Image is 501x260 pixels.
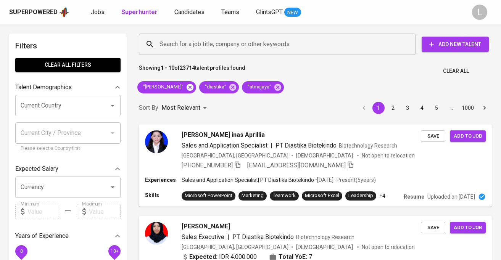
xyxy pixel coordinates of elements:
[145,130,168,153] img: 15e0af43fae6ff9d06c7a620b0f4541b.jpeg
[247,162,346,169] span: [EMAIL_ADDRESS][DOMAIN_NAME]
[21,145,115,152] p: Please select a Country first
[379,192,385,200] p: +4
[174,8,206,17] a: Candidates
[430,102,443,114] button: Go to page 5
[362,243,415,251] p: Not open to relocation
[161,103,200,112] p: Most Relevant
[242,192,264,199] div: Marketing
[372,102,385,114] button: page 1
[139,64,245,78] p: Showing of talent profiles found
[145,176,182,184] p: Experiences
[296,234,354,240] span: Biotechnology Research
[450,130,486,142] button: Add to job
[339,143,397,149] span: Biotechnology Research
[15,80,121,95] div: Talent Demographics
[421,222,445,234] button: Save
[440,64,472,78] button: Clear All
[15,164,58,173] p: Expected Salary
[348,192,373,199] div: Leadership
[284,9,301,16] span: NEW
[182,233,224,241] span: Sales Executive
[182,130,265,140] span: [PERSON_NAME] inas Aprillia
[182,243,288,251] div: [GEOGRAPHIC_DATA], [GEOGRAPHIC_DATA]
[121,8,158,16] b: Superhunter
[478,102,491,114] button: Go to next page
[404,193,424,201] p: Resume
[9,6,69,18] a: Superpoweredapp logo
[182,162,233,169] span: [PHONE_NUMBER]
[256,8,283,16] span: GlintsGPT
[256,8,301,17] a: GlintsGPT NEW
[137,81,196,93] div: "[PERSON_NAME]"
[232,233,294,241] span: PT. Diastika Biotekindo
[59,6,69,18] img: app logo
[121,8,159,17] a: Superhunter
[221,8,239,16] span: Teams
[387,102,399,114] button: Go to page 2
[15,161,121,177] div: Expected Salary
[273,192,296,199] div: Teamwork
[145,222,168,245] img: 6f85adb172756186e84f176380248207.jpg
[454,223,482,232] span: Add to job
[425,132,441,141] span: Save
[15,58,121,72] button: Clear All filters
[296,243,354,251] span: [DEMOGRAPHIC_DATA]
[9,8,58,17] div: Superpowered
[427,193,475,201] p: Uploaded on [DATE]
[445,104,457,112] div: …
[416,102,428,114] button: Go to page 4
[459,102,476,114] button: Go to page 1000
[89,204,121,219] input: Value
[182,142,267,149] span: Sales and Application Specialist
[425,223,441,232] span: Save
[227,233,229,242] span: |
[110,249,118,254] span: 10+
[15,231,69,241] p: Years of Experience
[182,176,314,184] p: Sales and Application Specialist | PT Diastika Biotekindo
[401,102,414,114] button: Go to page 3
[242,81,284,93] div: "atmajaya"
[15,40,121,52] h6: Filters
[296,152,354,159] span: [DEMOGRAPHIC_DATA]
[107,182,118,193] button: Open
[107,100,118,111] button: Open
[27,204,59,219] input: Value
[314,176,376,184] p: • [DATE] - Present ( 5 years )
[185,192,232,199] div: Microsoft PowerPoint
[221,8,241,17] a: Teams
[362,152,415,159] p: Not open to relocation
[145,191,182,199] p: Skills
[139,103,158,112] p: Sort By
[454,132,482,141] span: Add to job
[199,81,239,93] div: "diastika"
[91,8,106,17] a: Jobs
[20,249,23,254] span: 0
[182,152,288,159] div: [GEOGRAPHIC_DATA], [GEOGRAPHIC_DATA]
[199,83,231,91] span: "diastika"
[305,192,339,199] div: Microsoft Excel
[91,8,105,16] span: Jobs
[137,83,188,91] span: "[PERSON_NAME]"
[422,37,489,52] button: Add New Talent
[139,124,492,207] a: [PERSON_NAME] inas AprilliaSales and Application Specialist|PT Diastika BiotekindoBiotechnology R...
[421,130,445,142] button: Save
[174,8,205,16] span: Candidates
[450,222,486,234] button: Add to job
[472,5,487,20] div: L
[242,83,276,91] span: "atmajaya"
[182,222,230,231] span: [PERSON_NAME]
[161,101,209,115] div: Most Relevant
[180,65,195,71] b: 23714
[15,228,121,244] div: Years of Experience
[428,40,483,49] span: Add New Talent
[21,60,114,70] span: Clear All filters
[275,142,337,149] span: PT Diastika Biotekindo
[15,83,72,92] p: Talent Demographics
[443,66,469,76] span: Clear All
[357,102,492,114] nav: pagination navigation
[271,141,272,150] span: |
[161,65,174,71] b: 1 - 10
